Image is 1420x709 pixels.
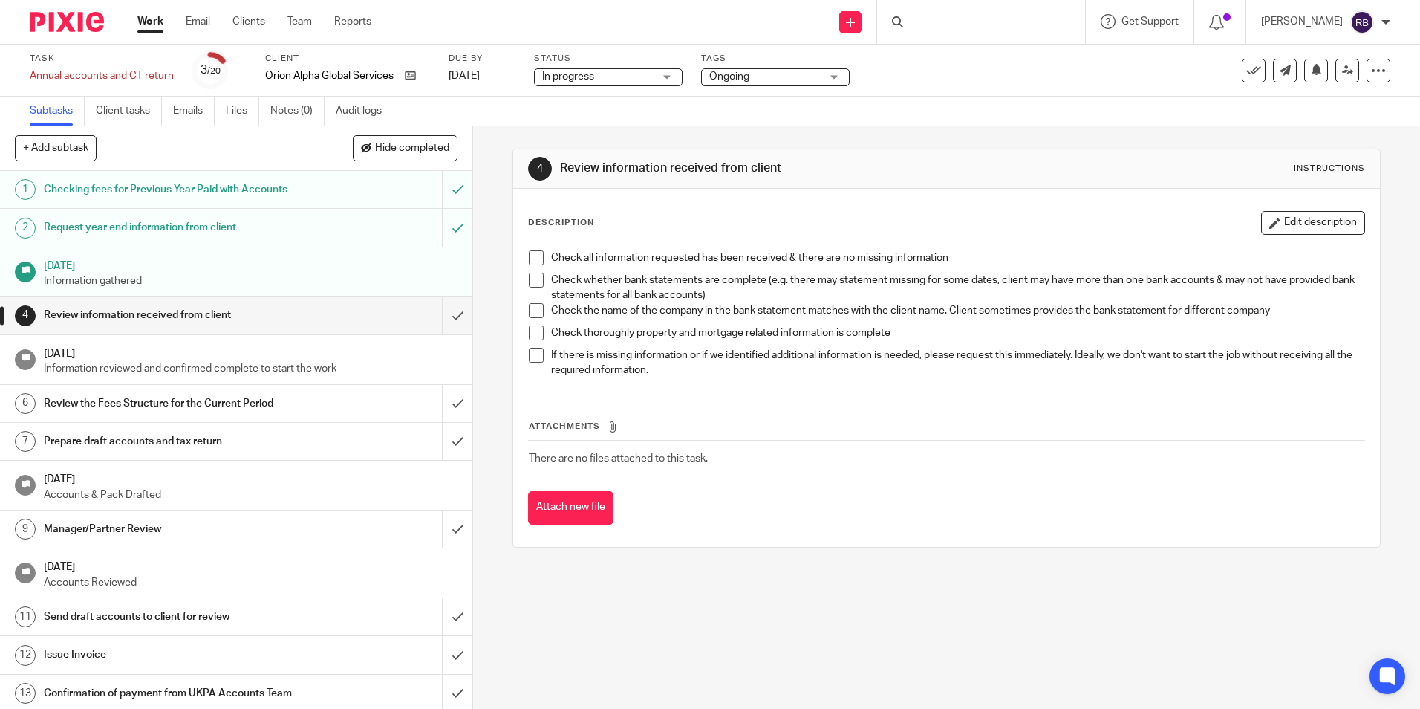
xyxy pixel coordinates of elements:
button: Hide completed [353,135,457,161]
div: 4 [15,305,36,326]
span: Ongoing [709,71,749,82]
label: Tags [701,53,850,65]
p: Check thoroughly property and mortgage related information is complete [551,326,1364,340]
label: Task [30,53,174,65]
h1: [DATE] [44,556,458,574]
div: Instructions [1294,163,1365,175]
a: Work [137,14,163,29]
button: Edit description [1261,211,1365,235]
img: Pixie [30,12,104,32]
label: Status [534,53,683,65]
span: In progress [542,71,594,82]
span: There are no files attached to this task. [529,453,708,464]
a: Notes (0) [270,97,325,126]
h1: Manager/Partner Review [44,518,299,540]
div: 7 [15,431,36,452]
button: Attach new file [528,491,613,525]
a: Subtasks [30,97,85,126]
div: 6 [15,393,36,414]
h1: Review information received from client [44,304,299,326]
p: Check all information requested has been received & there are no missing information [551,250,1364,265]
h1: Checking fees for Previous Year Paid with Accounts [44,178,299,201]
h1: Request year end information from client [44,216,299,239]
a: Emails [173,97,215,126]
p: Description [528,217,594,229]
div: 1 [15,179,36,200]
div: 3 [201,62,221,79]
p: Accounts & Pack Drafted [44,488,458,502]
h1: Send draft accounts to client for review [44,606,299,628]
div: 4 [528,157,552,181]
p: Information gathered [44,273,458,288]
span: Hide completed [375,143,449,155]
h1: Prepare draft accounts and tax return [44,430,299,453]
p: [PERSON_NAME] [1261,14,1343,29]
p: Accounts Reviewed [44,575,458,590]
img: svg%3E [1350,10,1374,34]
a: Audit logs [336,97,393,126]
label: Due by [449,53,515,65]
a: Email [186,14,210,29]
span: [DATE] [449,71,480,81]
p: Information reviewed and confirmed complete to start the work [44,361,458,376]
h1: Confirmation of payment from UKPA Accounts Team [44,682,299,705]
h1: [DATE] [44,343,458,361]
small: /20 [207,67,221,75]
p: Check the name of the company in the bank statement matches with the client name. Client sometime... [551,303,1364,318]
p: If there is missing information or if we identified additional information is needed, please requ... [551,348,1364,378]
div: 12 [15,645,36,666]
p: Orion Alpha Global Services Ltd [265,68,397,83]
h1: [DATE] [44,468,458,487]
div: 9 [15,519,36,540]
div: Annual accounts and CT return [30,68,174,83]
a: Team [287,14,312,29]
h1: Review information received from client [560,161,978,176]
button: + Add subtask [15,135,97,161]
h1: Issue Invoice [44,644,299,666]
div: 2 [15,218,36,239]
div: 13 [15,683,36,704]
div: 11 [15,606,36,627]
span: Get Support [1121,16,1179,27]
p: Check whether bank statements are complete (e.g. there may statement missing for some dates, clie... [551,273,1364,303]
a: Files [226,97,259,126]
a: Clients [232,14,265,29]
h1: Review the Fees Structure for the Current Period [44,392,299,415]
h1: [DATE] [44,255,458,273]
span: Attachments [529,422,600,430]
a: Reports [334,14,371,29]
a: Client tasks [96,97,162,126]
label: Client [265,53,430,65]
